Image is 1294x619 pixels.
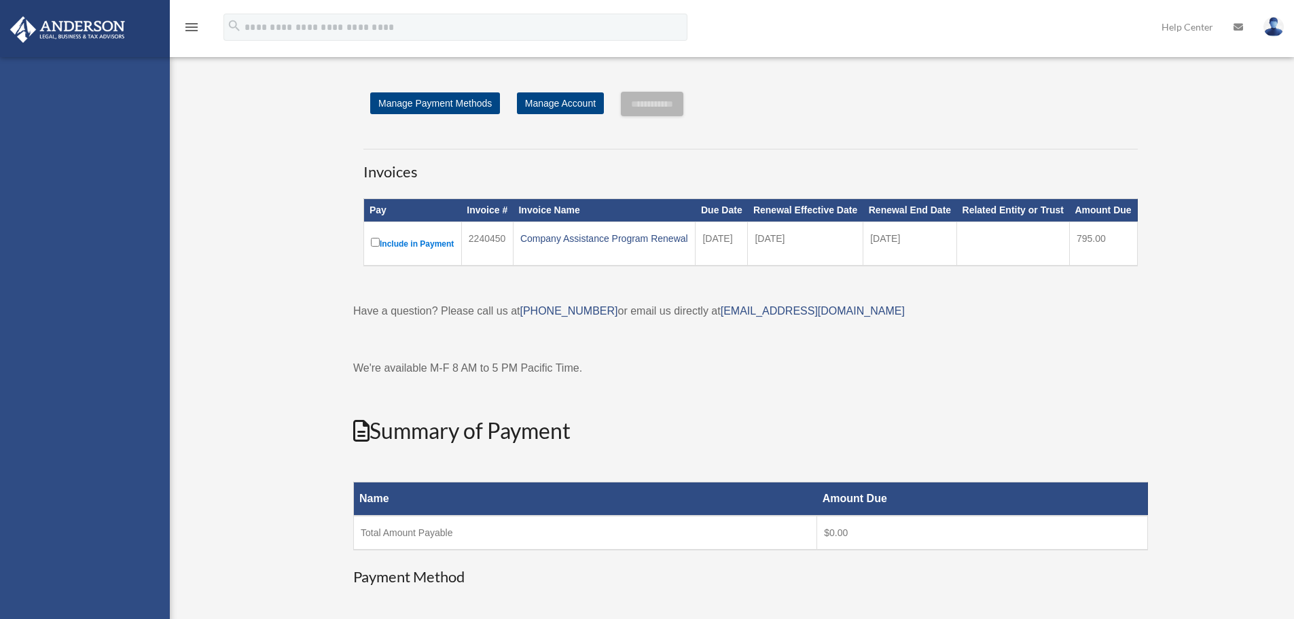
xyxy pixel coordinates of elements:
[353,302,1148,321] p: Have a question? Please call us at or email us directly at
[354,482,817,516] th: Name
[461,222,513,266] td: 2240450
[227,18,242,33] i: search
[1069,222,1137,266] td: 795.00
[863,199,957,222] th: Renewal End Date
[461,199,513,222] th: Invoice #
[371,238,380,247] input: Include in Payment
[183,24,200,35] a: menu
[353,416,1148,446] h2: Summary of Payment
[1069,199,1137,222] th: Amount Due
[370,92,500,114] a: Manage Payment Methods
[863,222,957,266] td: [DATE]
[748,222,863,266] td: [DATE]
[748,199,863,222] th: Renewal Effective Date
[371,235,454,252] label: Include in Payment
[721,305,905,317] a: [EMAIL_ADDRESS][DOMAIN_NAME]
[696,222,748,266] td: [DATE]
[6,16,129,43] img: Anderson Advisors Platinum Portal
[817,482,1148,516] th: Amount Due
[520,305,617,317] a: [PHONE_NUMBER]
[817,516,1148,550] td: $0.00
[363,149,1138,183] h3: Invoices
[1263,17,1284,37] img: User Pic
[520,229,689,248] div: Company Assistance Program Renewal
[353,567,1148,588] h3: Payment Method
[183,19,200,35] i: menu
[957,199,1070,222] th: Related Entity or Trust
[364,199,462,222] th: Pay
[354,516,817,550] td: Total Amount Payable
[696,199,748,222] th: Due Date
[513,199,696,222] th: Invoice Name
[353,359,1148,378] p: We're available M-F 8 AM to 5 PM Pacific Time.
[517,92,604,114] a: Manage Account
